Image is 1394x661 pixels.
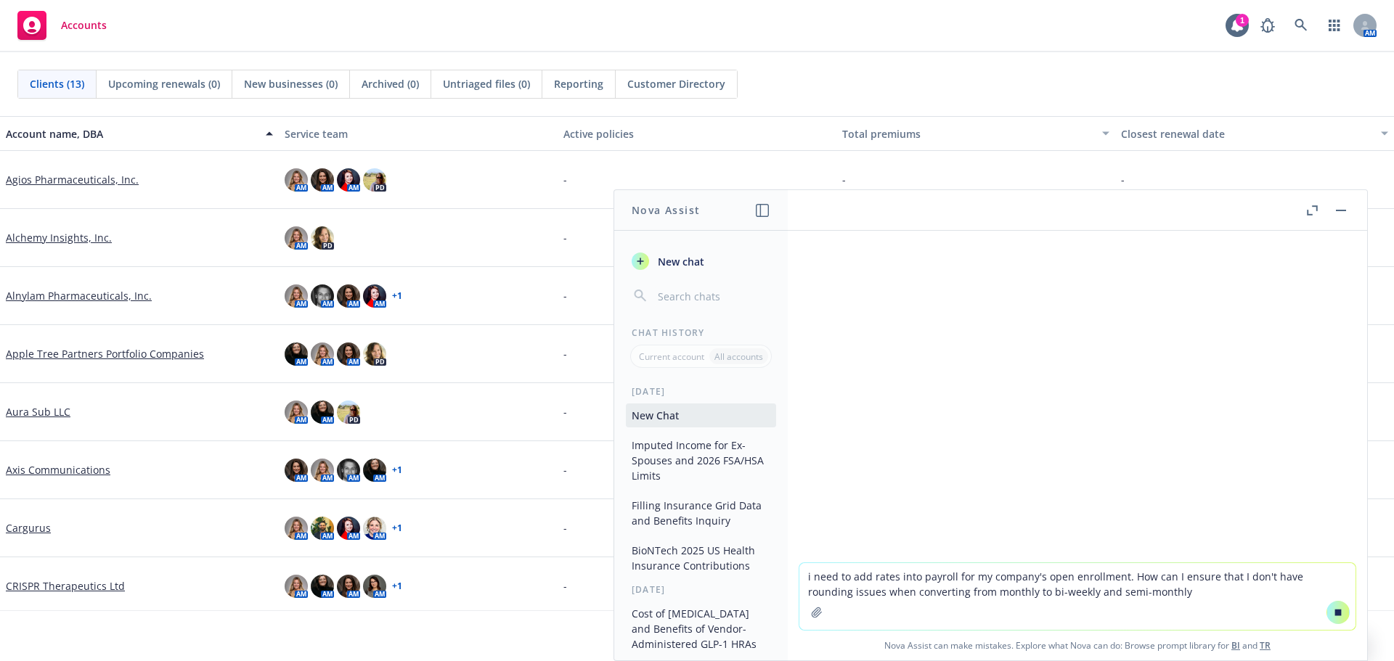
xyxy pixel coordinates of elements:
[392,524,402,533] a: + 1
[363,284,386,308] img: photo
[6,404,70,419] a: Aura Sub LLC
[363,168,386,192] img: photo
[714,350,763,363] p: All accounts
[6,288,152,303] a: Alnylam Pharmaceuticals, Inc.
[626,602,776,656] button: Cost of [MEDICAL_DATA] and Benefits of Vendor-Administered GLP-1 HRAs
[626,403,776,427] button: New Chat
[392,582,402,591] a: + 1
[1115,116,1394,151] button: Closest renewal date
[363,575,386,598] img: photo
[1231,639,1240,652] a: BI
[836,116,1115,151] button: Total premiums
[842,126,1093,141] div: Total premiums
[558,116,836,151] button: Active policies
[363,459,386,482] img: photo
[285,342,308,366] img: photo
[279,116,558,151] button: Service team
[337,342,360,366] img: photo
[563,404,567,419] span: -
[1320,11,1349,40] a: Switch app
[554,76,603,91] span: Reporting
[626,433,776,488] button: Imputed Income for Ex-Spouses and 2026 FSA/HSA Limits
[632,202,700,218] h1: Nova Assist
[6,578,125,594] a: CRISPR Therapeutics Ltd
[1121,172,1125,187] span: -
[6,126,257,141] div: Account name, DBA
[563,520,567,535] span: -
[311,575,334,598] img: photo
[285,226,308,250] img: photo
[285,575,308,598] img: photo
[392,292,402,300] a: + 1
[311,226,334,250] img: photo
[311,168,334,192] img: photo
[30,76,84,91] span: Clients (13)
[614,583,788,596] div: [DATE]
[337,575,360,598] img: photo
[362,76,419,91] span: Archived (0)
[311,459,334,482] img: photo
[6,172,139,187] a: Agios Pharmaceuticals, Inc.
[285,284,308,308] img: photo
[626,248,776,274] button: New chat
[626,493,776,533] button: Filling Insurance Grid Data and Benefits Inquiry
[1253,11,1282,40] a: Report a Bug
[6,462,110,477] a: Axis Communications
[285,459,308,482] img: photo
[1287,11,1316,40] a: Search
[563,346,567,361] span: -
[6,346,204,361] a: Apple Tree Partners Portfolio Companies
[842,172,846,187] span: -
[311,284,334,308] img: photo
[627,76,725,91] span: Customer Directory
[563,578,567,594] span: -
[563,126,831,141] div: Active policies
[563,462,567,477] span: -
[285,168,308,192] img: photo
[337,284,360,308] img: photo
[337,401,360,424] img: photo
[337,459,360,482] img: photo
[1260,639,1271,652] a: TR
[563,288,567,303] span: -
[614,327,788,339] div: Chat History
[311,517,334,540] img: photo
[12,5,113,46] a: Accounts
[337,168,360,192] img: photo
[285,517,308,540] img: photo
[363,342,386,366] img: photo
[363,517,386,540] img: photo
[614,385,788,398] div: [DATE]
[6,230,112,245] a: Alchemy Insights, Inc.
[61,20,107,31] span: Accounts
[563,172,567,187] span: -
[311,342,334,366] img: photo
[337,517,360,540] img: photo
[563,230,567,245] span: -
[285,401,308,424] img: photo
[1121,126,1372,141] div: Closest renewal date
[655,254,704,269] span: New chat
[1236,14,1249,27] div: 1
[794,631,1361,660] span: Nova Assist can make mistakes. Explore what Nova can do: Browse prompt library for and
[626,538,776,578] button: BioNTech 2025 US Health Insurance Contributions
[108,76,220,91] span: Upcoming renewals (0)
[639,350,704,363] p: Current account
[443,76,530,91] span: Untriaged files (0)
[392,466,402,475] a: + 1
[6,520,51,535] a: Cargurus
[244,76,338,91] span: New businesses (0)
[311,401,334,424] img: photo
[285,126,552,141] div: Service team
[655,286,770,306] input: Search chats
